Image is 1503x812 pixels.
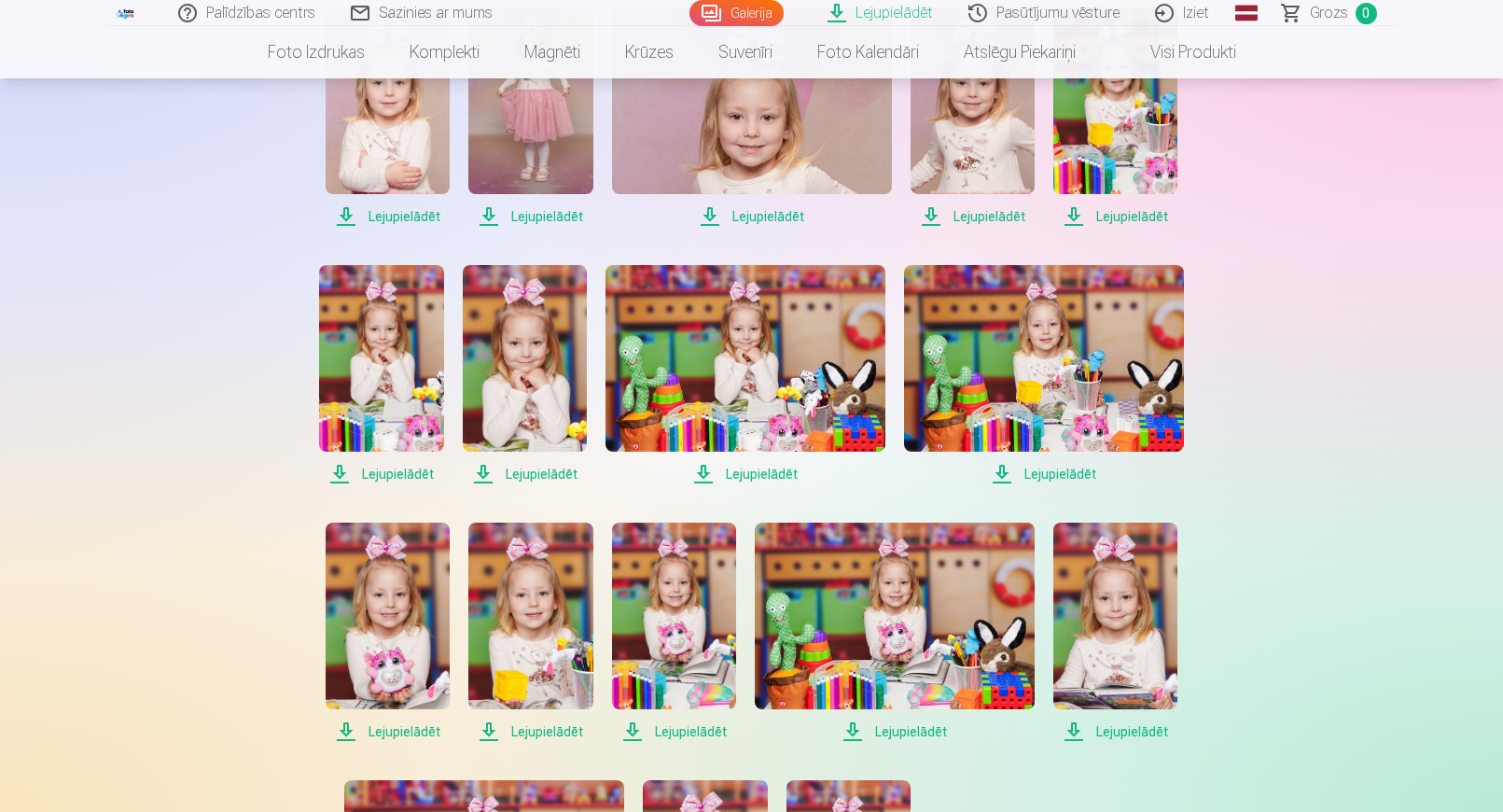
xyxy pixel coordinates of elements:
span: Lejupielādēt [468,205,592,228]
span: Lejupielādēt [1053,721,1177,743]
a: Lejupielādēt [468,523,592,743]
span: Lejupielādēt [755,721,1035,743]
a: Krūzes [603,26,696,78]
span: Lejupielādēt [612,205,892,228]
span: Lejupielādēt [1053,205,1177,228]
a: Lejupielādēt [326,523,450,743]
a: Lejupielādēt [319,265,443,485]
span: 0 [1356,3,1377,24]
img: /fa1 [116,7,136,19]
a: Magnēti [502,26,603,78]
span: Lejupielādēt [911,205,1035,228]
a: Lejupielādēt [605,265,885,485]
a: Suvenīri [696,26,795,78]
a: Lejupielādēt [911,7,1035,228]
a: Lejupielādēt [1053,523,1177,743]
span: Lejupielādēt [319,463,443,485]
a: Lejupielādēt [755,523,1035,743]
span: Lejupielādēt [468,721,592,743]
a: Lejupielādēt [1053,7,1177,228]
span: Lejupielādēt [904,463,1184,485]
a: Lejupielādēt [468,7,592,228]
span: Lejupielādēt [326,205,450,228]
a: Visi produkti [1098,26,1259,78]
a: Komplekti [387,26,502,78]
a: Foto kalendāri [795,26,941,78]
a: Atslēgu piekariņi [941,26,1098,78]
a: Lejupielādēt [326,7,450,228]
span: Lejupielādēt [463,463,587,485]
span: Lejupielādēt [612,721,736,743]
span: Grozs [1310,2,1348,24]
span: Lejupielādēt [605,463,885,485]
a: Lejupielādēt [612,7,892,228]
a: Lejupielādēt [612,523,736,743]
a: Lejupielādēt [463,265,587,485]
a: Foto izdrukas [245,26,387,78]
a: Lejupielādēt [904,265,1184,485]
span: Lejupielādēt [326,721,450,743]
